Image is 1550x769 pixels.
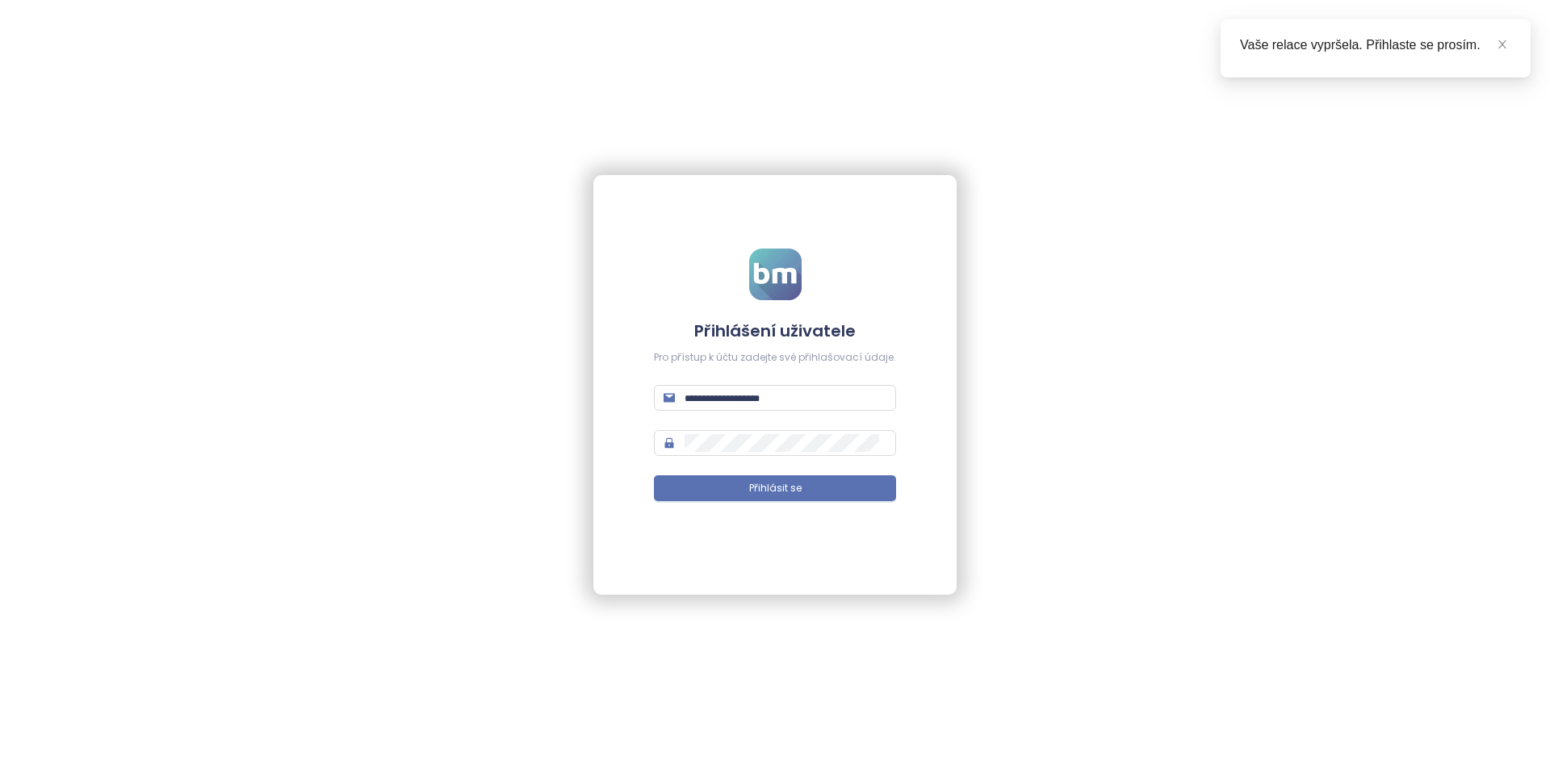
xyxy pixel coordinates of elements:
[1497,39,1508,50] span: close
[664,437,675,449] span: lock
[654,475,896,501] button: Přihlásit se
[749,249,802,300] img: logo
[1240,36,1511,55] div: Vaše relace vypršela. Přihlaste se prosím.
[654,350,896,366] div: Pro přístup k účtu zadejte své přihlašovací údaje.
[654,320,896,342] h4: Přihlášení uživatele
[664,392,675,403] span: mail
[749,481,802,496] span: Přihlásit se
